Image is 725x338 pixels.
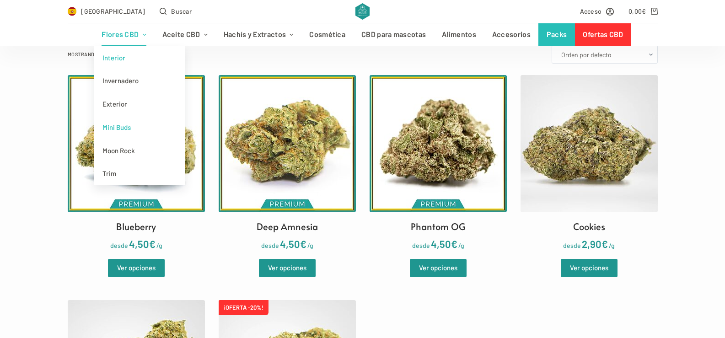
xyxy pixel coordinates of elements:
[580,6,614,16] a: Acceso
[94,139,185,162] a: Moon Rock
[300,238,306,250] span: €
[458,241,464,249] span: /g
[431,238,457,250] bdi: 4,50
[601,238,608,250] span: €
[412,241,430,249] span: desde
[94,69,185,92] a: Invernadero
[538,23,575,46] a: Packs
[68,6,145,16] a: Select Country
[259,259,316,277] a: Elige las opciones para “Deep Amnesia”
[219,75,356,252] a: Deep Amnesia desde4,50€/g
[563,241,581,249] span: desde
[129,238,156,250] bdi: 4,50
[580,6,602,16] span: Acceso
[215,23,301,46] a: Hachís y Extractos
[484,23,538,46] a: Accesorios
[81,6,145,16] span: [GEOGRAPHIC_DATA]
[156,241,162,249] span: /g
[628,7,646,15] bdi: 0,00
[307,241,313,249] span: /g
[94,46,185,70] a: Interior
[552,45,658,64] select: Pedido de la tienda
[434,23,484,46] a: Alimentos
[410,259,467,277] a: Elige las opciones para “Phantom OG”
[257,220,318,233] h2: Deep Amnesia
[94,92,185,116] a: Exterior
[561,259,618,277] a: Elige las opciones para “Cookies”
[301,23,354,46] a: Cosmética
[354,23,434,46] a: CBD para mascotas
[94,23,154,46] a: Flores CBD
[160,6,192,16] button: Abrir formulario de búsqueda
[642,7,646,15] span: €
[116,220,156,233] h2: Blueberry
[280,238,306,250] bdi: 4,50
[573,220,605,233] h2: Cookies
[628,6,657,16] a: Carro de compra
[521,75,658,252] a: Cookies desde2,90€/g
[94,23,631,46] nav: Menú de cabecera
[94,116,185,139] a: Mini Buds
[68,7,77,16] img: ES Flag
[451,238,457,250] span: €
[68,75,205,252] a: Blueberry desde4,50€/g
[154,23,215,46] a: Aceite CBD
[582,238,608,250] bdi: 2,90
[261,241,279,249] span: desde
[370,75,507,252] a: Phantom OG desde4,50€/g
[149,238,156,250] span: €
[355,3,370,20] img: CBD Alchemy
[411,220,466,233] h2: Phantom OG
[219,300,269,315] span: ¡OFERTA -20%!
[108,259,165,277] a: Elige las opciones para “Blueberry”
[171,6,192,16] span: Buscar
[575,23,631,46] a: Ofertas CBD
[68,50,146,59] p: Mostrando los 6 resultados
[110,241,128,249] span: desde
[94,162,185,185] a: Trim
[609,241,615,249] span: /g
